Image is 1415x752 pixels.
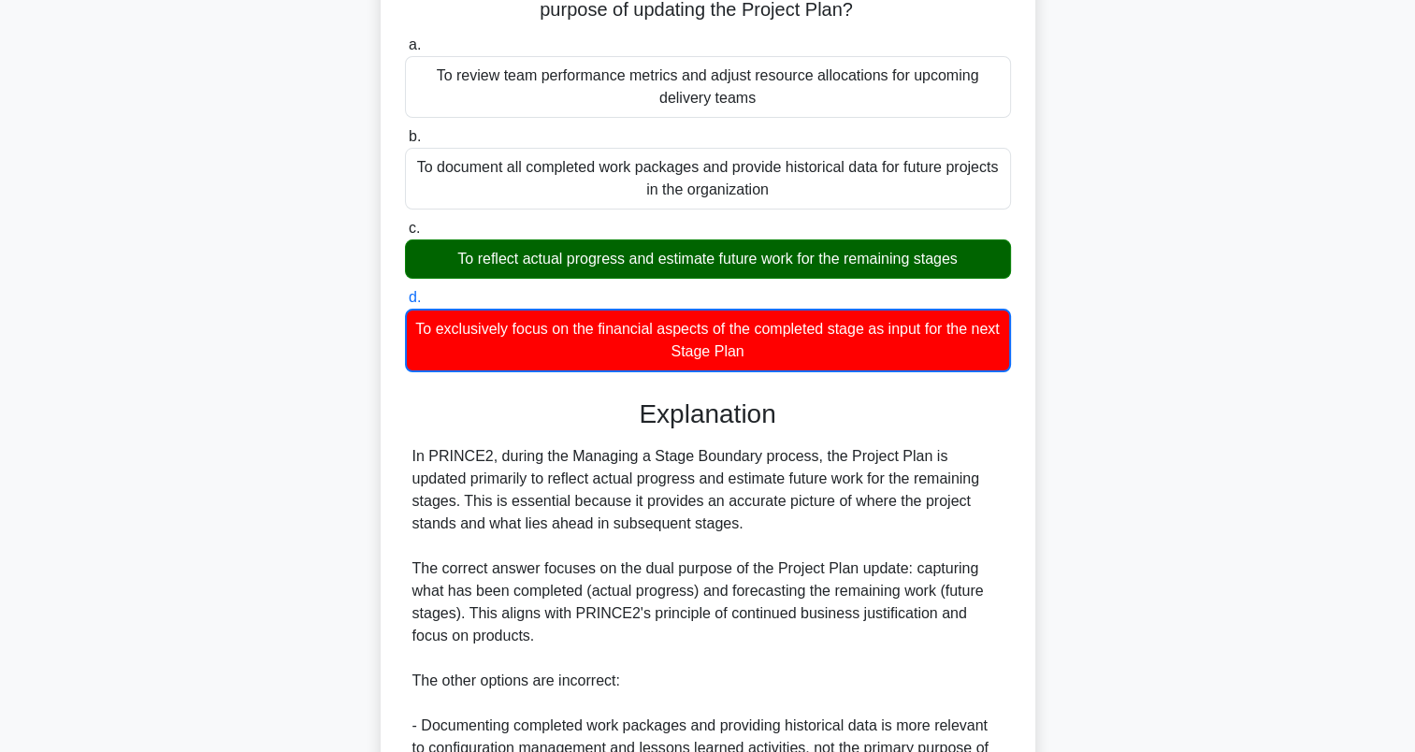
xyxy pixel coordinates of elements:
span: c. [409,220,420,236]
div: To document all completed work packages and provide historical data for future projects in the or... [405,148,1011,210]
div: To exclusively focus on the financial aspects of the completed stage as input for the next Stage ... [405,309,1011,372]
span: b. [409,128,421,144]
h3: Explanation [416,398,1000,430]
span: d. [409,289,421,305]
span: a. [409,36,421,52]
div: To reflect actual progress and estimate future work for the remaining stages [405,239,1011,279]
div: To review team performance metrics and adjust resource allocations for upcoming delivery teams [405,56,1011,118]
